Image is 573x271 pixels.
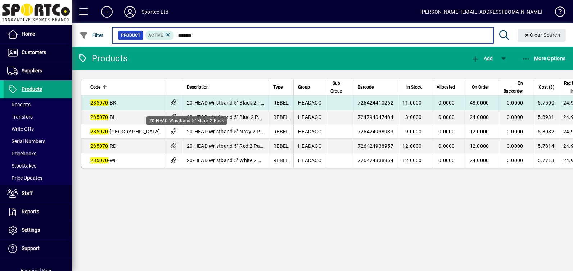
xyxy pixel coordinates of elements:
span: -[GEOGRAPHIC_DATA] [90,129,160,134]
em: 285070 [90,143,108,149]
span: In Stock [406,83,422,91]
span: Description [187,83,209,91]
td: 5.8931 [533,110,559,124]
div: Description [187,83,264,91]
span: 12.0000 [470,143,489,149]
span: 726424938964 [358,157,393,163]
span: Settings [22,227,40,233]
div: [PERSON_NAME] [EMAIL_ADDRESS][DOMAIN_NAME] [420,6,542,18]
span: REBEL [273,100,289,106]
span: 0.0000 [507,129,523,134]
span: -RD [90,143,116,149]
a: Stocktakes [4,160,72,172]
a: Serial Numbers [4,135,72,147]
a: Suppliers [4,62,72,80]
span: Products [22,86,42,92]
em: 285070 [90,129,108,134]
a: Support [4,240,72,258]
a: Customers [4,44,72,62]
span: Serial Numbers [7,138,45,144]
span: 0.0000 [438,129,455,134]
button: More Options [520,52,568,65]
span: Clear Search [524,32,560,38]
span: 726424938933 [358,129,393,134]
span: 12.0000 [402,157,422,163]
td: 5.8082 [533,124,559,139]
span: 9.0000 [405,129,422,134]
span: 20-HEAD Wristband 5" Red 2 Pack [187,143,265,149]
span: More Options [522,55,566,61]
div: Type [273,83,289,91]
button: Add [95,5,118,18]
span: 0.0000 [438,114,455,120]
span: 0.0000 [507,100,523,106]
span: Staff [22,190,33,196]
span: HEADACC [298,157,321,163]
span: 0.0000 [438,143,455,149]
span: REBEL [273,129,289,134]
span: REBEL [273,143,289,149]
span: 12.0000 [402,143,422,149]
span: Group [298,83,310,91]
td: 5.7713 [533,153,559,168]
span: Receipts [7,102,31,107]
span: 12.0000 [470,129,489,134]
span: On Backorder [504,79,523,95]
em: 285070 [90,100,108,106]
span: REBEL [273,157,289,163]
span: Support [22,245,40,251]
button: Add [469,52,495,65]
span: HEADACC [298,129,321,134]
span: Pricebooks [7,151,36,156]
span: Suppliers [22,68,42,74]
button: Clear [518,29,566,42]
div: Products [77,53,127,64]
span: 0.0000 [507,157,523,163]
span: 3.0000 [405,114,422,120]
span: 20-HEAD Wristband 5" White 2 Pack [187,157,269,163]
span: HEADACC [298,100,321,106]
span: Transfers [7,114,33,120]
span: Type [273,83,283,91]
td: 5.7814 [533,139,559,153]
a: Pricebooks [4,147,72,160]
span: Active [148,33,163,38]
div: In Stock [402,83,428,91]
span: Product [121,32,140,39]
span: Stocktakes [7,163,36,169]
span: 20-HEAD Wristband 5" Black 2 Pack [187,100,269,106]
div: Code [90,83,160,91]
span: -BK [90,100,116,106]
span: 0.0000 [438,157,455,163]
mat-chip: Activation Status: Active [145,31,174,40]
span: HEADACC [298,143,321,149]
span: Barcode [358,83,374,91]
span: Code [90,83,100,91]
div: 20-HEAD Wristband 5" Black 2 Pack [146,116,227,125]
div: Barcode [358,83,393,91]
span: 24.0000 [470,157,489,163]
span: REBEL [273,114,289,120]
span: 724794047484 [358,114,393,120]
span: On Order [472,83,489,91]
a: Home [4,25,72,43]
span: -WH [90,157,118,163]
span: Write Offs [7,126,34,132]
span: Cost ($) [539,83,554,91]
div: Sportco Ltd [141,6,168,18]
a: Knowledge Base [550,1,564,25]
span: Reports [22,209,39,214]
span: 0.0000 [507,143,523,149]
span: Home [22,31,35,37]
button: Profile [118,5,141,18]
span: 726424938957 [358,143,393,149]
span: Filter [80,32,104,38]
button: Filter [78,29,105,42]
div: Allocated [437,83,461,91]
span: 0.0000 [438,100,455,106]
span: 48.0000 [470,100,489,106]
span: -BL [90,114,116,120]
a: Reports [4,203,72,221]
a: Write Offs [4,123,72,135]
span: Allocated [437,83,455,91]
